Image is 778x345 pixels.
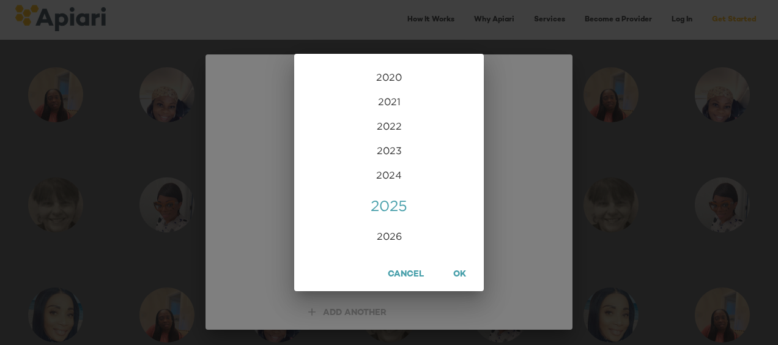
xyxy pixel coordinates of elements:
span: OK [451,267,468,283]
div: 2025 [294,193,484,218]
div: 2021 [294,89,484,114]
div: 2022 [294,114,484,138]
span: Cancel [388,267,424,283]
div: 2026 [294,224,484,248]
button: Cancel [377,264,435,286]
div: 2023 [294,138,484,163]
button: OK [440,264,479,286]
div: 2024 [294,163,484,187]
div: 2020 [294,65,484,89]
